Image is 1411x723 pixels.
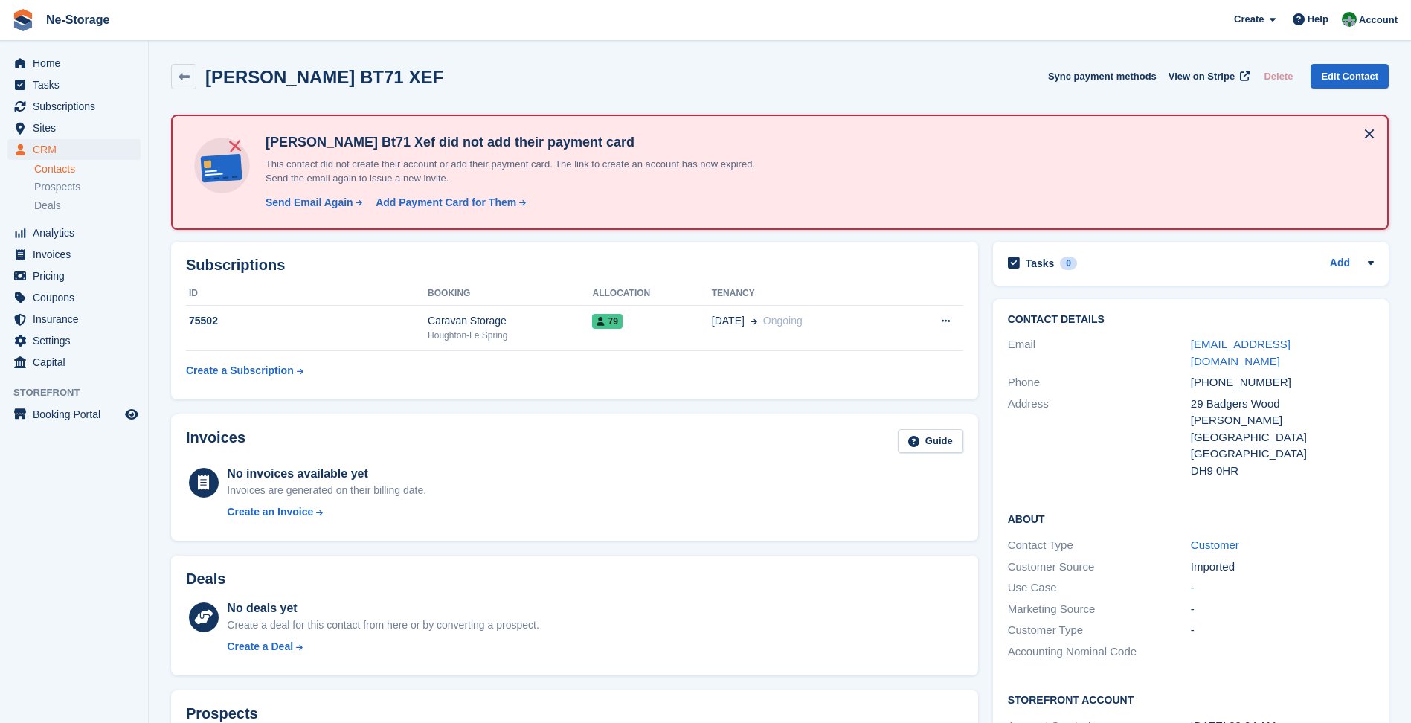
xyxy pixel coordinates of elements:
[1008,643,1191,661] div: Accounting Nominal Code
[186,257,963,274] h2: Subscriptions
[227,639,293,655] div: Create a Deal
[227,617,539,633] div: Create a deal for this contact from here or by converting a prospect.
[227,465,426,483] div: No invoices available yet
[428,282,592,306] th: Booking
[227,504,426,520] a: Create an Invoice
[1008,622,1191,639] div: Customer Type
[712,282,899,306] th: Tenancy
[7,266,141,286] a: menu
[1008,396,1191,480] div: Address
[7,139,141,160] a: menu
[227,600,539,617] div: No deals yet
[33,222,122,243] span: Analytics
[428,313,592,329] div: Caravan Storage
[7,404,141,425] a: menu
[227,639,539,655] a: Create a Deal
[1359,13,1398,28] span: Account
[7,53,141,74] a: menu
[1008,692,1374,707] h2: Storefront Account
[1008,336,1191,370] div: Email
[1163,64,1253,89] a: View on Stripe
[1342,12,1357,27] img: Charlotte Nesbitt
[33,287,122,308] span: Coupons
[1048,64,1157,89] button: Sync payment methods
[1191,579,1374,597] div: -
[1008,511,1374,526] h2: About
[763,315,803,327] span: Ongoing
[592,282,711,306] th: Allocation
[260,134,780,151] h4: [PERSON_NAME] Bt71 Xef did not add their payment card
[1258,64,1299,89] button: Delete
[1191,463,1374,480] div: DH9 0HR
[7,118,141,138] a: menu
[186,363,294,379] div: Create a Subscription
[7,244,141,265] a: menu
[1191,396,1374,413] div: 29 Badgers Wood
[1008,537,1191,554] div: Contact Type
[33,74,122,95] span: Tasks
[227,504,313,520] div: Create an Invoice
[33,352,122,373] span: Capital
[266,195,353,211] div: Send Email Again
[123,405,141,423] a: Preview store
[7,74,141,95] a: menu
[205,67,443,87] h2: [PERSON_NAME] BT71 XEF
[34,162,141,176] a: Contacts
[898,429,963,454] a: Guide
[13,385,148,400] span: Storefront
[1308,12,1328,27] span: Help
[1191,412,1374,429] div: [PERSON_NAME]
[1311,64,1389,89] a: Edit Contact
[1060,257,1077,270] div: 0
[1234,12,1264,27] span: Create
[227,483,426,498] div: Invoices are generated on their billing date.
[33,96,122,117] span: Subscriptions
[260,157,780,186] p: This contact did not create their account or add their payment card. The link to create an accoun...
[12,9,34,31] img: stora-icon-8386f47178a22dfd0bd8f6a31ec36ba5ce8667c1dd55bd0f319d3a0aa187defe.svg
[428,329,592,342] div: Houghton-Le Spring
[1169,69,1235,84] span: View on Stripe
[1191,429,1374,446] div: [GEOGRAPHIC_DATA]
[7,330,141,351] a: menu
[1191,559,1374,576] div: Imported
[1008,314,1374,326] h2: Contact Details
[33,309,122,330] span: Insurance
[7,287,141,308] a: menu
[34,180,80,194] span: Prospects
[33,244,122,265] span: Invoices
[34,179,141,195] a: Prospects
[1008,374,1191,391] div: Phone
[186,282,428,306] th: ID
[1191,338,1291,367] a: [EMAIL_ADDRESS][DOMAIN_NAME]
[33,118,122,138] span: Sites
[712,313,745,329] span: [DATE]
[34,199,61,213] span: Deals
[1008,579,1191,597] div: Use Case
[33,139,122,160] span: CRM
[33,266,122,286] span: Pricing
[186,571,225,588] h2: Deals
[7,309,141,330] a: menu
[1330,255,1350,272] a: Add
[1191,374,1374,391] div: [PHONE_NUMBER]
[592,314,622,329] span: 79
[1008,559,1191,576] div: Customer Source
[190,134,254,197] img: no-card-linked-e7822e413c904bf8b177c4d89f31251c4716f9871600ec3ca5bfc59e148c83f4.svg
[376,195,516,211] div: Add Payment Card for Them
[186,313,428,329] div: 75502
[1008,601,1191,618] div: Marketing Source
[33,404,122,425] span: Booking Portal
[40,7,115,32] a: Ne-Storage
[1191,446,1374,463] div: [GEOGRAPHIC_DATA]
[1191,622,1374,639] div: -
[1191,601,1374,618] div: -
[7,96,141,117] a: menu
[370,195,527,211] a: Add Payment Card for Them
[186,429,245,454] h2: Invoices
[34,198,141,213] a: Deals
[7,352,141,373] a: menu
[186,705,258,722] h2: Prospects
[7,222,141,243] a: menu
[1026,257,1055,270] h2: Tasks
[1191,539,1239,551] a: Customer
